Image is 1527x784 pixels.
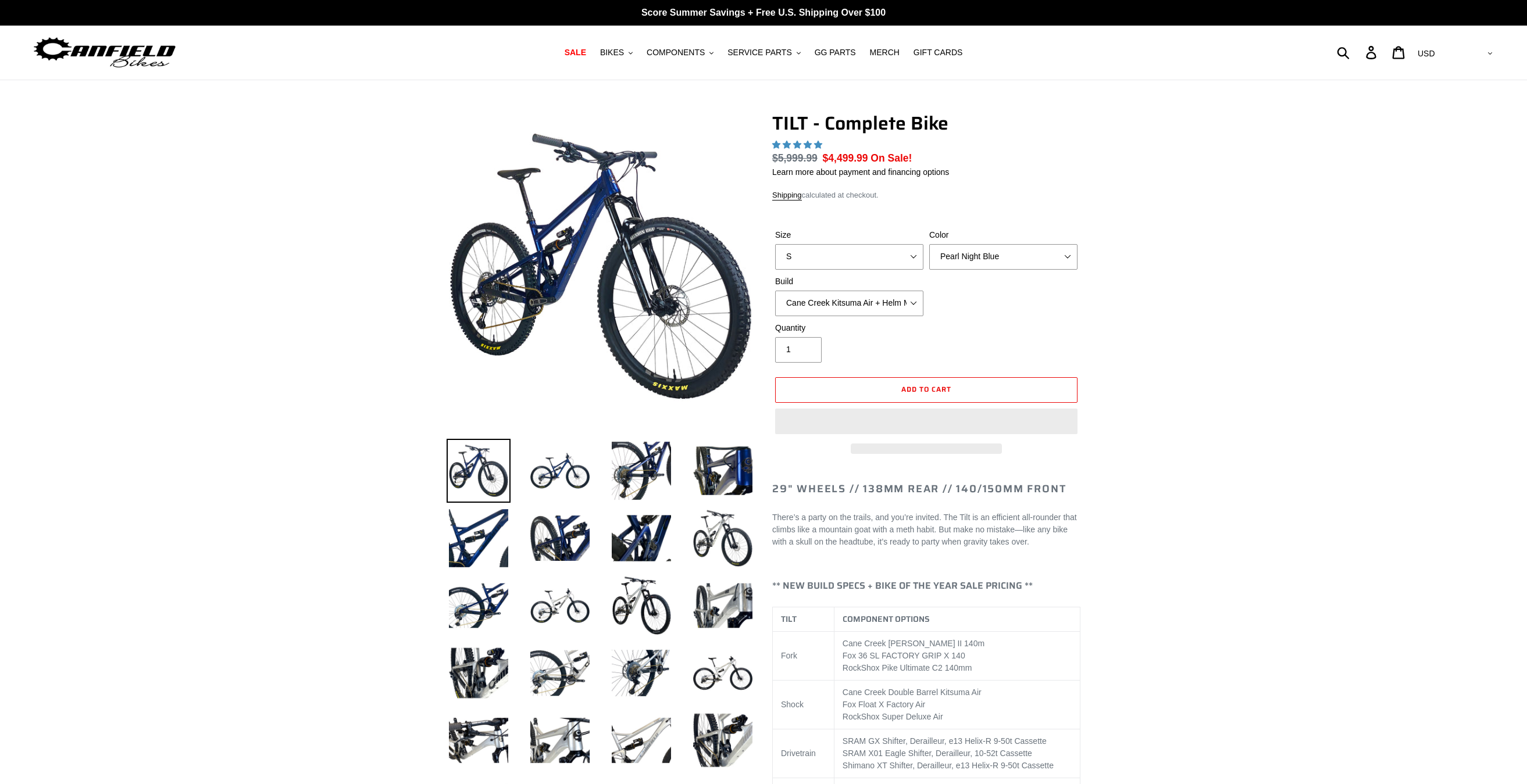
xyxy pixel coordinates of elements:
[32,34,177,71] img: Canfield Bikes
[559,45,592,60] a: SALE
[449,114,752,418] img: TILT - Complete Bike
[834,681,1080,729] td: Cane Creek Double Barrel Kitsuma Air Fox Float X Factory Air RockShox Super Deluxe Air
[772,189,1080,201] div: calculated at checkout.
[773,607,834,632] th: TILT
[609,574,673,638] img: Load image into Gallery viewer, TILT - Complete Bike
[809,45,862,60] a: GG PARTS
[834,729,1080,778] td: SRAM GX Shifter, Derailleur, e13 Helix-R 9-50t Cassette SRAM X01 Eagle Shifter, Derailleur, 10-52...
[834,607,1080,632] th: COMPONENT OPTIONS
[691,708,755,772] img: Load image into Gallery viewer, TILT - Complete Bike
[775,377,1078,403] button: Add to cart
[823,152,868,164] span: $4,499.99
[772,580,1080,591] h4: ** NEW BUILD SPECS + BIKE OF THE YEAR SALE PRICING **
[528,439,592,503] img: Load image into Gallery viewer, TILT - Complete Bike
[447,708,511,772] img: Load image into Gallery viewer, TILT - Complete Bike
[447,574,511,638] img: Load image into Gallery viewer, TILT - Complete Bike
[772,112,1080,134] h1: TILT - Complete Bike
[691,439,755,503] img: Load image into Gallery viewer, TILT - Complete Bike
[594,45,638,60] button: BIKES
[447,641,511,705] img: Load image into Gallery viewer, TILT - Complete Bike
[772,511,1080,548] p: There’s a party on the trails, and you’re invited. The Tilt is an efficient all-rounder that clim...
[929,229,1078,241] label: Color
[775,275,923,288] label: Build
[772,167,949,177] a: Learn more about payment and financing options
[609,506,673,570] img: Load image into Gallery viewer, TILT - Complete Bike
[609,708,673,772] img: Load image into Gallery viewer, TILT - Complete Bike
[773,729,834,778] td: Drivetrain
[914,48,963,58] span: GIFT CARDS
[528,708,592,772] img: Load image into Gallery viewer, TILT - Complete Bike
[1343,40,1373,65] input: Search
[528,574,592,638] img: Load image into Gallery viewer, TILT - Complete Bike
[773,632,834,681] td: Fork
[528,506,592,570] img: Load image into Gallery viewer, TILT - Complete Bike
[691,574,755,638] img: Load image into Gallery viewer, TILT - Complete Bike
[641,45,719,60] button: COMPONENTS
[727,48,791,58] span: SERVICE PARTS
[447,439,511,503] img: Load image into Gallery viewer, TILT - Complete Bike
[864,45,905,60] a: MERCH
[834,632,1080,681] td: Cane Creek [PERSON_NAME] II 140m Fox 36 SL FACTORY GRIP X 140 RockShox Pike Ultimate C2 140mm
[870,151,912,166] span: On Sale!
[815,48,856,58] span: GG PARTS
[901,384,951,395] span: Add to cart
[772,483,1080,496] h2: 29" Wheels // 138mm Rear // 140/150mm Front
[772,140,825,149] span: 5.00 stars
[773,681,834,729] td: Shock
[722,45,806,60] button: SERVICE PARTS
[609,439,673,503] img: Load image into Gallery viewer, TILT - Complete Bike
[600,48,624,58] span: BIKES
[775,229,923,241] label: Size
[691,641,755,705] img: Load image into Gallery viewer, TILT - Complete Bike
[565,48,586,58] span: SALE
[772,152,818,164] s: $5,999.99
[772,191,802,201] a: Shipping
[691,506,755,570] img: Load image into Gallery viewer, TILT - Complete Bike
[609,641,673,705] img: Load image into Gallery viewer, TILT - Complete Bike
[870,48,900,58] span: MERCH
[647,48,705,58] span: COMPONENTS
[775,322,923,334] label: Quantity
[908,45,969,60] a: GIFT CARDS
[528,641,592,705] img: Load image into Gallery viewer, TILT - Complete Bike
[447,506,511,570] img: Load image into Gallery viewer, TILT - Complete Bike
